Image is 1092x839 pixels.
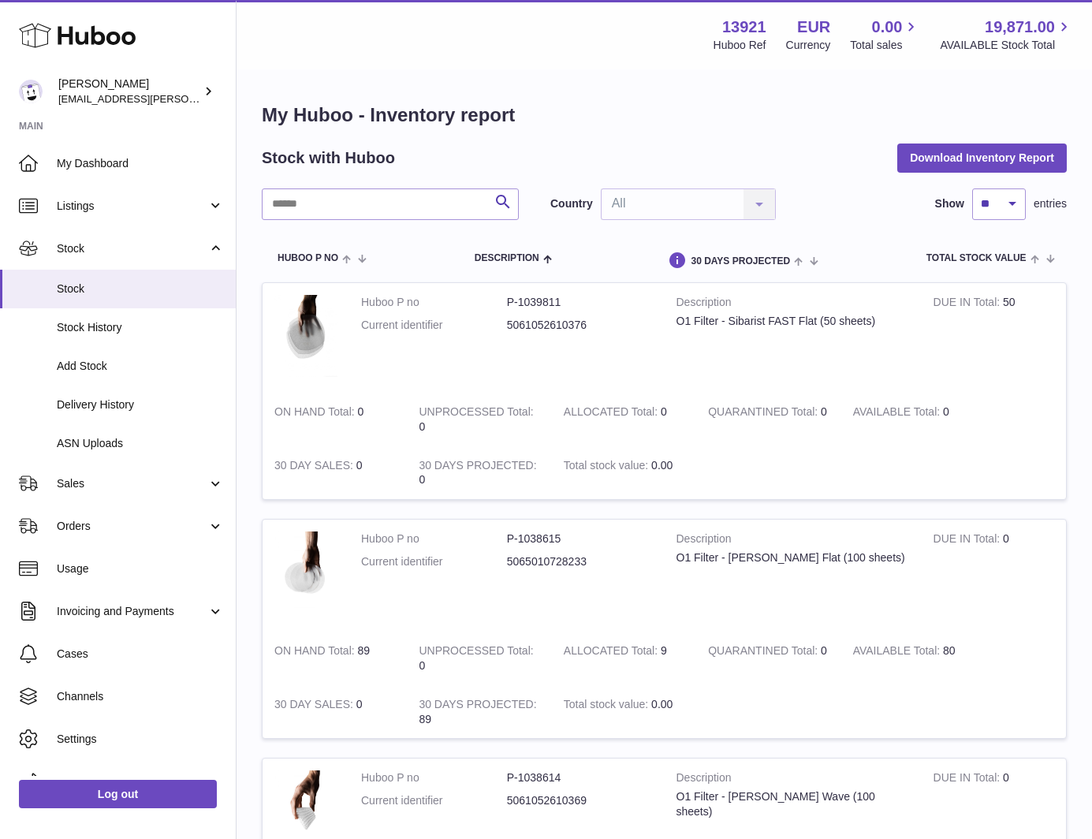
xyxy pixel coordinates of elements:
span: ASN Uploads [57,436,224,451]
td: 0 [263,393,407,446]
strong: DUE IN Total [934,296,1003,312]
strong: UNPROCESSED Total [419,405,533,422]
td: 89 [263,632,407,685]
div: O1 Filter - [PERSON_NAME] Flat (100 sheets) [676,550,910,565]
dt: Huboo P no [361,770,507,785]
a: 19,871.00 AVAILABLE Stock Total [940,17,1073,53]
dd: P-1038615 [507,531,653,546]
a: Log out [19,780,217,808]
strong: Total stock value [564,698,651,714]
strong: ALLOCATED Total [564,405,661,422]
span: Total stock value [926,253,1027,263]
label: Show [935,196,964,211]
span: Listings [57,199,207,214]
div: Currency [786,38,831,53]
div: [PERSON_NAME] [58,76,200,106]
span: Invoicing and Payments [57,604,207,619]
dt: Current identifier [361,793,507,808]
div: O1 Filter - Sibarist FAST Flat (50 sheets) [676,314,910,329]
button: Download Inventory Report [897,144,1067,172]
strong: 13921 [722,17,766,38]
td: 9 [552,632,696,685]
td: 0 [407,632,551,685]
strong: UNPROCESSED Total [419,644,533,661]
span: [EMAIL_ADDRESS][PERSON_NAME][DOMAIN_NAME] [58,92,316,105]
span: Returns [57,774,224,789]
dd: P-1039811 [507,295,653,310]
td: 0 [407,446,551,500]
h2: Stock with Huboo [262,147,395,169]
strong: 30 DAYS PROJECTED [419,698,536,714]
span: Usage [57,561,224,576]
td: 0 [552,393,696,446]
td: 0 [263,446,407,500]
span: 19,871.00 [985,17,1055,38]
td: 0 [263,685,407,739]
img: europe@orea.uk [19,80,43,103]
img: product image [274,531,337,616]
span: My Dashboard [57,156,224,171]
td: 50 [922,283,1066,393]
label: Country [550,196,593,211]
strong: DUE IN Total [934,532,1003,549]
td: 0 [922,520,1066,632]
strong: Description [676,295,910,314]
span: 0.00 [651,459,673,472]
span: 30 DAYS PROJECTED [691,256,790,267]
span: Total sales [850,38,920,53]
span: Orders [57,519,207,534]
div: Huboo Ref [714,38,766,53]
span: Sales [57,476,207,491]
span: Description [475,253,539,263]
td: 89 [407,685,551,739]
dd: 5061052610376 [507,318,653,333]
dt: Current identifier [361,554,507,569]
img: product image [274,295,337,377]
strong: QUARANTINED Total [708,644,821,661]
span: Delivery History [57,397,224,412]
span: Add Stock [57,359,224,374]
strong: EUR [797,17,830,38]
td: 80 [841,632,986,685]
span: Stock History [57,320,224,335]
dd: P-1038614 [507,770,653,785]
span: 0 [821,644,827,657]
strong: Description [676,770,910,789]
strong: 30 DAYS PROJECTED [419,459,536,475]
h1: My Huboo - Inventory report [262,103,1067,128]
dd: 5065010728233 [507,554,653,569]
dd: 5061052610369 [507,793,653,808]
strong: Description [676,531,910,550]
dt: Current identifier [361,318,507,333]
span: 0.00 [872,17,903,38]
span: AVAILABLE Stock Total [940,38,1073,53]
strong: AVAILABLE Total [853,644,943,661]
span: 0.00 [651,698,673,710]
strong: ALLOCATED Total [564,644,661,661]
span: entries [1034,196,1067,211]
span: 0 [821,405,827,418]
span: Channels [57,689,224,704]
a: 0.00 Total sales [850,17,920,53]
span: Stock [57,282,224,296]
div: O1 Filter - [PERSON_NAME] Wave (100 sheets) [676,789,910,819]
dt: Huboo P no [361,295,507,310]
strong: Total stock value [564,459,651,475]
strong: AVAILABLE Total [853,405,943,422]
span: Cases [57,647,224,662]
strong: 30 DAY SALES [274,698,356,714]
strong: 30 DAY SALES [274,459,356,475]
td: 0 [841,393,986,446]
strong: ON HAND Total [274,644,358,661]
span: Settings [57,732,224,747]
strong: QUARANTINED Total [708,405,821,422]
span: Huboo P no [278,253,338,263]
td: 0 [407,393,551,446]
strong: DUE IN Total [934,771,1003,788]
strong: ON HAND Total [274,405,358,422]
span: Stock [57,241,207,256]
dt: Huboo P no [361,531,507,546]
